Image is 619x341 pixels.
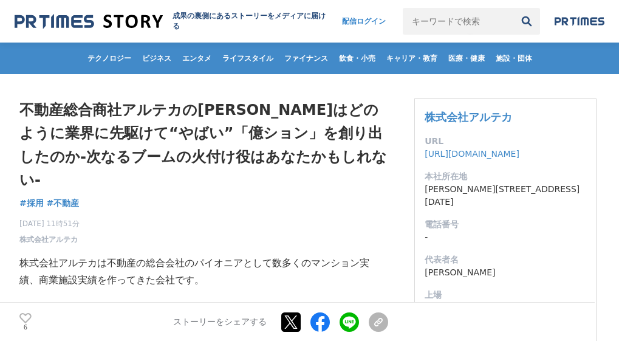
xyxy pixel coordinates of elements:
[19,197,44,210] a: #採用
[491,53,537,63] span: 施設・団体
[15,11,330,32] a: 成果の裏側にあるストーリーをメディアに届ける 成果の裏側にあるストーリーをメディアに届ける
[381,43,442,74] a: キャリア・教育
[425,289,586,301] dt: 上場
[425,183,586,208] dd: [PERSON_NAME][STREET_ADDRESS][DATE]
[173,317,267,328] p: ストーリーをシェアする
[19,198,44,208] span: #採用
[443,53,490,63] span: 医療・健康
[217,43,278,74] a: ライフスタイル
[19,325,32,331] p: 6
[137,53,176,63] span: ビジネス
[425,266,586,279] dd: [PERSON_NAME]
[15,13,163,30] img: 成果の裏側にあるストーリーをメディアに届ける
[555,16,604,26] img: prtimes
[334,53,380,63] span: 飲食・小売
[217,53,278,63] span: ライフスタイル
[513,8,540,35] button: 検索
[19,218,80,229] span: [DATE] 11時51分
[425,149,519,159] a: [URL][DOMAIN_NAME]
[47,198,80,208] span: #不動産
[279,43,333,74] a: ファイナンス
[19,234,78,245] a: 株式会社アルテカ
[47,197,80,210] a: #不動産
[425,231,586,244] dd: -
[137,43,176,74] a: ビジネス
[330,8,398,35] a: 配信ログイン
[173,11,330,32] h2: 成果の裏側にあるストーリーをメディアに届ける
[83,53,136,63] span: テクノロジー
[177,43,216,74] a: エンタメ
[425,135,586,148] dt: URL
[425,301,586,314] dd: 未上場
[19,98,388,192] h1: 不動産総合商社アルテカの[PERSON_NAME]はどのように業界に先駆けて“やばい”「億ション」を創り出したのか-次なるブームの火付け役はあなたかもしれない-
[279,53,333,63] span: ファイナンス
[425,253,586,266] dt: 代表者名
[425,111,512,123] a: 株式会社アルテカ
[83,43,136,74] a: テクノロジー
[443,43,490,74] a: 医療・健康
[425,218,586,231] dt: 電話番号
[334,43,380,74] a: 飲食・小売
[19,255,388,290] p: 株式会社アルテカは不動産の総合会社のパイオニアとして数多くのマンション実績、商業施設実績を作ってきた会社です。
[491,43,537,74] a: 施設・団体
[403,8,513,35] input: キーワードで検索
[177,53,216,63] span: エンタメ
[381,53,442,63] span: キャリア・教育
[425,170,586,183] dt: 本社所在地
